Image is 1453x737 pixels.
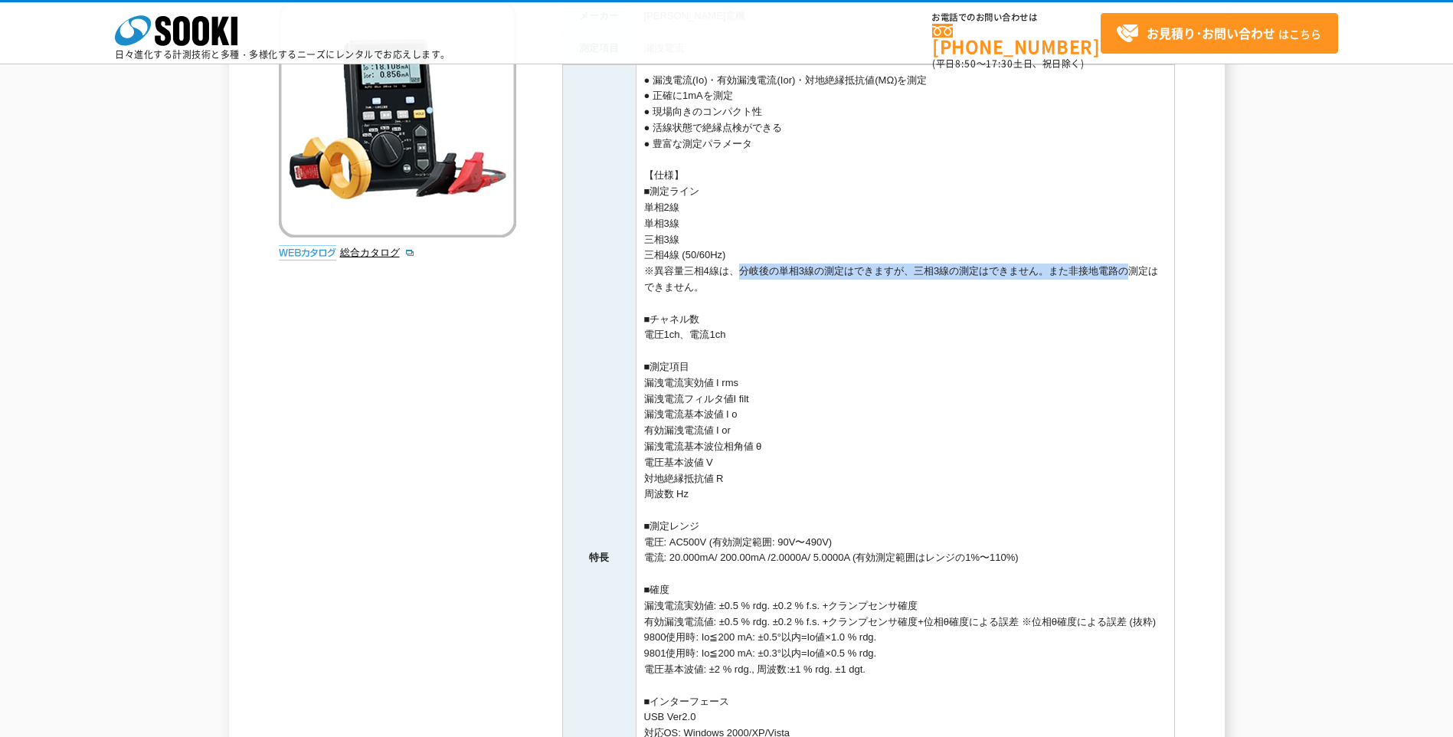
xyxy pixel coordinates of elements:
span: 8:50 [955,57,977,70]
a: 総合カタログ [340,247,415,258]
img: webカタログ [279,245,336,260]
span: (平日 ～ 土日、祝日除く) [932,57,1084,70]
strong: お見積り･お問い合わせ [1147,24,1275,42]
a: [PHONE_NUMBER] [932,24,1101,55]
span: お電話でのお問い合わせは [932,13,1101,22]
p: 日々進化する計測技術と多種・多様化するニーズにレンタルでお応えします。 [115,50,450,59]
span: はこちら [1116,22,1321,45]
a: お見積り･お問い合わせはこちら [1101,13,1338,54]
span: 17:30 [986,57,1013,70]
